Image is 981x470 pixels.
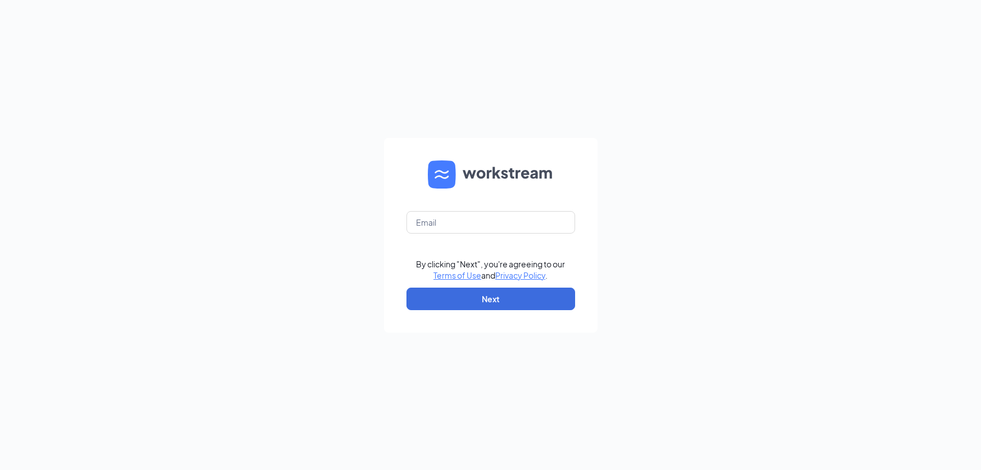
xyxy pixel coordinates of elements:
[495,270,545,280] a: Privacy Policy
[406,288,575,310] button: Next
[433,270,481,280] a: Terms of Use
[406,211,575,234] input: Email
[428,160,554,189] img: WS logo and Workstream text
[416,258,565,281] div: By clicking "Next", you're agreeing to our and .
